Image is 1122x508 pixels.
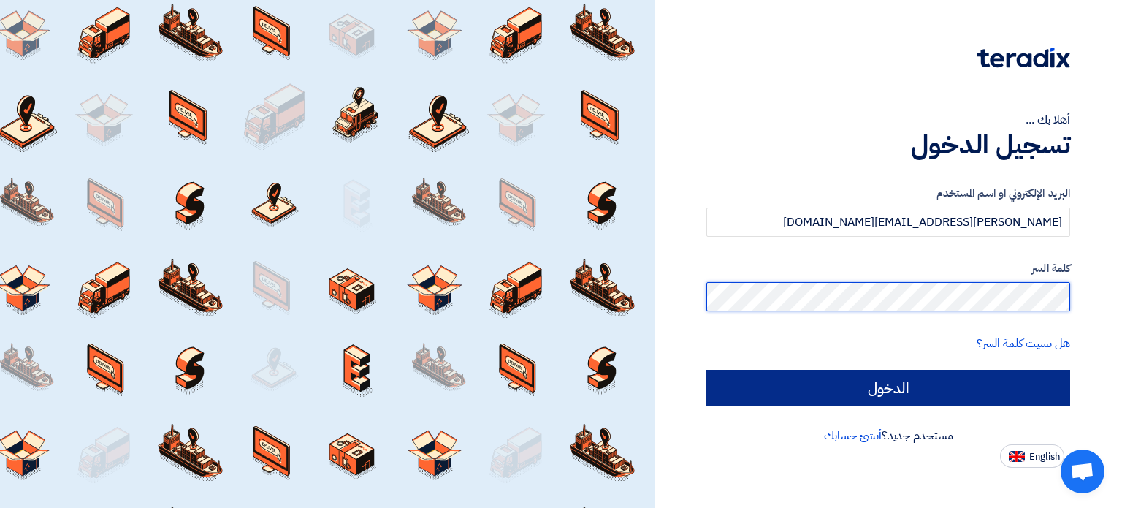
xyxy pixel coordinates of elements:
[824,427,882,444] a: أنشئ حسابك
[1061,450,1104,493] a: دردشة مفتوحة
[706,260,1070,277] label: كلمة السر
[1029,452,1060,462] span: English
[706,129,1070,161] h1: تسجيل الدخول
[1009,451,1025,462] img: en-US.png
[706,208,1070,237] input: أدخل بريد العمل الإلكتروني او اسم المستخدم الخاص بك ...
[706,185,1070,202] label: البريد الإلكتروني او اسم المستخدم
[977,48,1070,68] img: Teradix logo
[706,427,1070,444] div: مستخدم جديد؟
[1000,444,1064,468] button: English
[706,370,1070,406] input: الدخول
[706,111,1070,129] div: أهلا بك ...
[977,335,1070,352] a: هل نسيت كلمة السر؟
